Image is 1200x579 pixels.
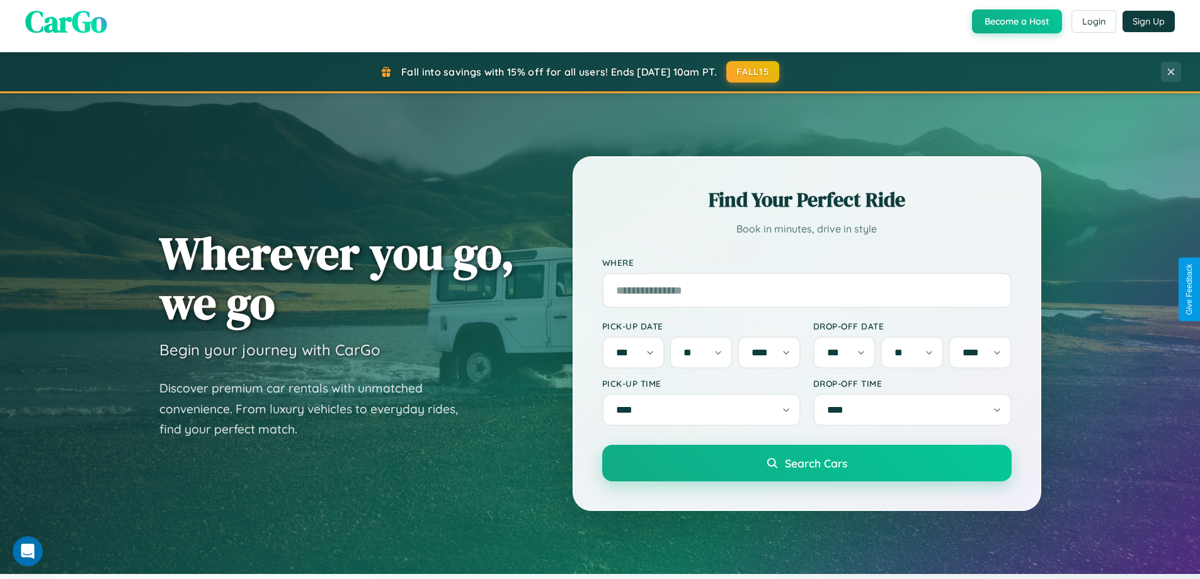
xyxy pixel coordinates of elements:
button: Become a Host [972,9,1062,33]
span: Fall into savings with 15% off for all users! Ends [DATE] 10am PT. [401,66,717,78]
h3: Begin your journey with CarGo [159,340,380,359]
iframe: Intercom live chat [13,536,43,566]
h2: Find Your Perfect Ride [602,186,1012,214]
button: Login [1071,10,1116,33]
button: FALL15 [726,61,779,83]
p: Book in minutes, drive in style [602,220,1012,238]
div: Give Feedback [1185,264,1194,315]
button: Sign Up [1123,11,1175,32]
p: Discover premium car rentals with unmatched convenience. From luxury vehicles to everyday rides, ... [159,378,474,440]
span: CarGo [25,1,107,42]
label: Pick-up Date [602,321,801,331]
label: Pick-up Time [602,378,801,389]
h1: Wherever you go, we go [159,228,515,328]
label: Where [602,257,1012,268]
span: Search Cars [785,456,847,470]
label: Drop-off Date [813,321,1012,331]
button: Search Cars [602,445,1012,481]
label: Drop-off Time [813,378,1012,389]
